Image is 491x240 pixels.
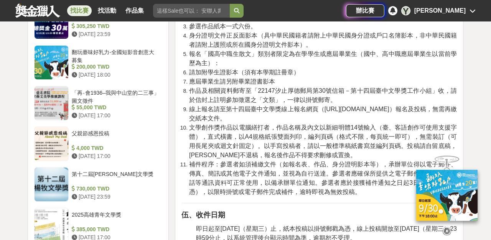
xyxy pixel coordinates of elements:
img: ff197300-f8ee-455f-a0ae-06a3645bc375.jpg [416,170,478,221]
div: Y [401,6,410,15]
div: 55,000 TWD [72,104,159,112]
a: 作品集 [122,5,147,16]
input: 這樣Sale也可以： 安聯人壽創意銷售法募集 [153,4,230,18]
a: 父親節感恩投稿 4,000 TWD [DATE] 17:00 [34,127,162,161]
span: 作品及相關資料郵寄至「22147汐止厚德郵局第30號信箱－第十四屆臺中文學獎工作小組」收，請於信封上註明參加徵選之「文類」，一律以掛號郵寄。 [189,87,457,103]
span: 身分證明文件正反面影本（具中華民國籍者請附上中華民國身分證或戶口名簿影本，非中華民國籍者請附上護照或所在國身分證明文件影本）。 [189,32,457,48]
span: 參選作品紙本一式六份。 [189,23,257,30]
div: 4,000 TWD [72,144,159,152]
div: 305,250 TWD [72,22,159,30]
div: 「再‧會1936–我與中山堂的二三事」圖文徵件 [72,89,159,104]
strong: 伍、收件日期 [181,211,225,219]
span: 線上報名請至第十四屆臺中文學獎線上報名網頁（[URL][DOMAIN_NAME]）報名及投稿，無需再繳交紙本文件。 [189,106,457,122]
div: [DATE] 17:00 [72,152,159,160]
span: 報名「國高中職生散文」類別者限定為在學學生或應屆畢業生（國中、高中職應屆畢業生以當前學歷為主）： [189,51,457,66]
span: 補件程序：參選者如須補繳文件（如報名表、作品、身分證明影本等），承辦單位得以電子郵件、傳真、簡訊或其他電子文件通知，並視為自行送達。參選者應確保所提供之電子郵件信箱、行動電話等通訊資料可正常使用... [189,161,457,195]
div: [PERSON_NAME] [414,6,466,15]
div: 385,000 TWD [72,225,159,233]
a: 辦比賽 [346,4,384,17]
div: 翻玩臺味好乳力-全國短影音創意大募集 [72,48,159,63]
div: [DATE] 17:00 [72,112,159,120]
a: 找活動 [95,5,119,16]
a: 找比賽 [67,5,92,16]
div: [DATE] 23:59 [72,193,159,201]
a: 2025高通台灣AI黑客松 305,250 TWD [DATE] 23:59 [34,5,162,39]
a: 第十二屆[PERSON_NAME]文學獎 730,000 TWD [DATE] 23:59 [34,167,162,202]
div: [DATE] 23:59 [72,30,159,38]
div: 第十二屆[PERSON_NAME]文學獎 [72,170,159,185]
div: 2025高雄青年文學獎 [72,211,159,225]
div: [DATE] 18:00 [72,71,159,79]
a: 「再‧會1936–我與中山堂的二三事」圖文徵件 55,000 TWD [DATE] 17:00 [34,86,162,120]
a: 翻玩臺味好乳力-全國短影音創意大募集 200,000 TWD [DATE] 18:00 [34,45,162,80]
span: 應屆畢業生請另附畢業證書影本 [189,78,275,85]
div: 父親節感恩投稿 [72,130,159,144]
div: 200,000 TWD [72,63,159,71]
span: 請加附學生證影本（須有本學期註冊章） [189,69,300,76]
span: 文學創作獎作品以電腦繕打者，作品名稱及內文以新細明體14號輸入（臺、客語創作可使用支援字體），直式橫書，以A4規格紙張雙面列印，編列頁碼（格式不限，每頁統一即可），無需裝訂（可用長尾夾或迴文針固... [189,124,457,158]
div: 730,000 TWD [72,185,159,193]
